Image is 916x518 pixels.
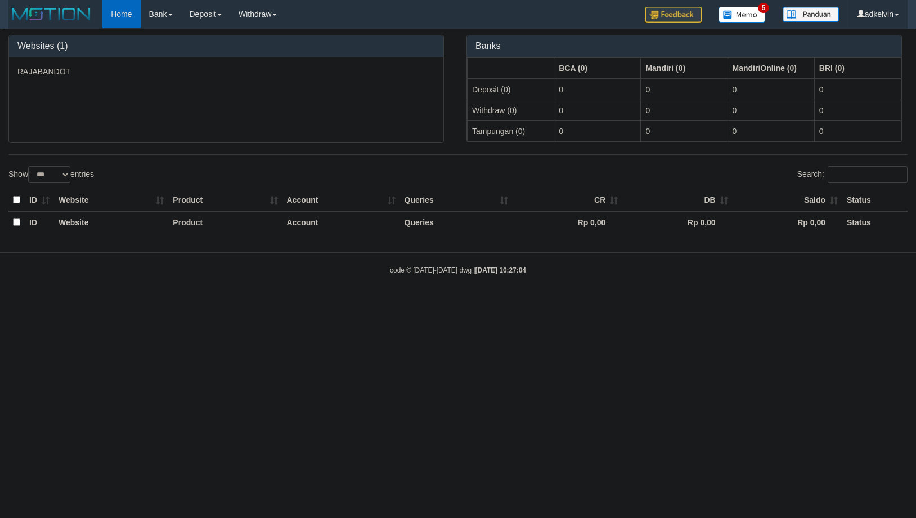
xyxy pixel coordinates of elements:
[475,266,526,274] strong: [DATE] 10:27:04
[468,100,554,120] td: Withdraw (0)
[554,120,641,141] td: 0
[282,211,400,233] th: Account
[282,189,400,211] th: Account
[814,57,901,79] th: Group: activate to sort column ascending
[25,211,54,233] th: ID
[641,120,728,141] td: 0
[733,189,842,211] th: Saldo
[728,79,814,100] td: 0
[645,7,702,23] img: Feedback.jpg
[8,166,94,183] label: Show entries
[468,57,554,79] th: Group: activate to sort column ascending
[554,100,641,120] td: 0
[758,3,770,13] span: 5
[17,41,435,51] h3: Websites (1)
[17,66,435,77] p: RAJABANDOT
[468,120,554,141] td: Tampungan (0)
[622,189,732,211] th: DB
[719,7,766,23] img: Button%20Memo.svg
[400,189,513,211] th: Queries
[390,266,526,274] small: code © [DATE]-[DATE] dwg |
[8,6,94,23] img: MOTION_logo.png
[168,211,282,233] th: Product
[513,189,622,211] th: CR
[400,211,513,233] th: Queries
[814,120,901,141] td: 0
[54,189,168,211] th: Website
[814,79,901,100] td: 0
[28,166,70,183] select: Showentries
[622,211,732,233] th: Rp 0,00
[468,79,554,100] td: Deposit (0)
[733,211,842,233] th: Rp 0,00
[828,166,908,183] input: Search:
[842,211,908,233] th: Status
[54,211,168,233] th: Website
[728,100,814,120] td: 0
[728,57,814,79] th: Group: activate to sort column ascending
[168,189,282,211] th: Product
[25,189,54,211] th: ID
[728,120,814,141] td: 0
[641,100,728,120] td: 0
[554,79,641,100] td: 0
[797,166,908,183] label: Search:
[641,79,728,100] td: 0
[513,211,622,233] th: Rp 0,00
[814,100,901,120] td: 0
[554,57,641,79] th: Group: activate to sort column ascending
[842,189,908,211] th: Status
[641,57,728,79] th: Group: activate to sort column ascending
[783,7,839,22] img: panduan.png
[475,41,893,51] h3: Banks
